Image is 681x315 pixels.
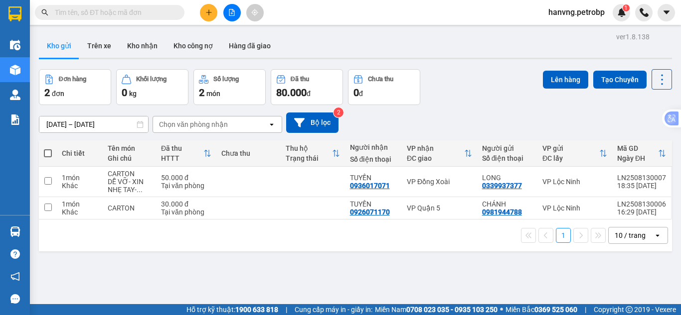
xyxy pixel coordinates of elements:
strong: 1900 633 818 [235,306,278,314]
sup: 2 [334,107,343,117]
span: đơn [52,90,64,98]
button: Lên hàng [543,71,588,89]
div: 0926071170 [350,208,390,216]
button: Hàng đã giao [221,34,279,58]
span: caret-down [662,8,671,17]
span: hanvng.petrobp [540,6,613,18]
img: warehouse-icon [10,226,20,237]
div: VP Lộc Ninh [542,178,607,186]
div: LN2508130007 [617,174,666,182]
div: 0936017071 [350,182,390,190]
button: Đã thu80.000đ [271,69,343,105]
button: Kho gửi [39,34,79,58]
span: | [585,304,586,315]
img: logo-vxr [8,6,21,21]
span: plus [205,9,212,16]
div: 10 / trang [615,230,646,240]
img: phone-icon [640,8,649,17]
div: 50.000 đ [161,174,211,182]
div: LONG [482,174,532,182]
div: CARTON [108,170,151,178]
div: TUYỀN [350,200,397,208]
div: 16:29 [DATE] [617,208,666,216]
button: caret-down [658,4,675,21]
div: 0339937377 [482,182,522,190]
th: Toggle SortBy [156,140,216,167]
div: Khác [62,182,98,190]
button: 1 [556,228,571,243]
button: Đơn hàng2đơn [39,69,111,105]
span: | [286,304,287,315]
span: notification [10,272,20,281]
span: đ [359,90,363,98]
div: 0981944788 [482,208,522,216]
span: Miền Bắc [506,304,577,315]
span: message [10,294,20,304]
img: warehouse-icon [10,65,20,75]
span: 1 [624,4,628,11]
div: Ghi chú [108,154,151,162]
span: kg [129,90,137,98]
span: aim [251,9,258,16]
th: Toggle SortBy [612,140,671,167]
button: Số lượng2món [193,69,266,105]
span: file-add [228,9,235,16]
div: DỄ VỠ- XIN NHẸ TAY- MAI ĐI [108,178,151,194]
div: HTTT [161,154,203,162]
div: Chưa thu [221,149,276,157]
img: solution-icon [10,114,20,125]
div: ĐC giao [407,154,464,162]
div: Chọn văn phòng nhận [159,119,228,129]
button: Khối lượng0kg [116,69,188,105]
span: ... [137,186,143,194]
div: 30.000 đ [161,200,211,208]
strong: 0369 525 060 [534,306,577,314]
span: 2 [44,87,50,99]
div: ĐC lấy [542,154,599,162]
button: Kho công nợ [166,34,221,58]
div: ver 1.8.138 [616,31,650,42]
span: 80.000 [276,87,307,99]
img: warehouse-icon [10,90,20,100]
div: LN2508130006 [617,200,666,208]
span: Cung cấp máy in - giấy in: [295,304,372,315]
strong: 0708 023 035 - 0935 103 250 [406,306,498,314]
span: Hỗ trợ kỹ thuật: [186,304,278,315]
div: VP Đồng Xoài [407,178,472,186]
input: Tìm tên, số ĐT hoặc mã đơn [55,7,172,18]
div: VP gửi [542,144,599,152]
img: warehouse-icon [10,40,20,50]
div: Người gửi [482,144,532,152]
div: Khối lượng [136,76,167,83]
button: Chưa thu0đ [348,69,420,105]
span: 0 [122,87,127,99]
div: Thu hộ [286,144,332,152]
span: ⚪️ [500,308,503,312]
span: đ [307,90,311,98]
div: VP nhận [407,144,464,152]
div: Người nhận [350,143,397,151]
div: Chưa thu [368,76,393,83]
button: Trên xe [79,34,119,58]
div: CARTON [108,204,151,212]
span: Miền Nam [375,304,498,315]
div: Đã thu [291,76,309,83]
input: Select a date range. [39,116,148,132]
div: Tại văn phòng [161,208,211,216]
span: question-circle [10,249,20,259]
div: 1 món [62,200,98,208]
div: Số lượng [213,76,239,83]
th: Toggle SortBy [281,140,345,167]
div: 18:35 [DATE] [617,182,666,190]
div: VP Lộc Ninh [542,204,607,212]
div: Trạng thái [286,154,332,162]
button: Bộ lọc [286,112,339,133]
div: 1 món [62,174,98,182]
div: VP Quận 5 [407,204,472,212]
div: TUYỀN [350,174,397,182]
div: Khác [62,208,98,216]
div: CHÁNH [482,200,532,208]
div: Tên món [108,144,151,152]
div: Chi tiết [62,149,98,157]
div: Đơn hàng [59,76,86,83]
